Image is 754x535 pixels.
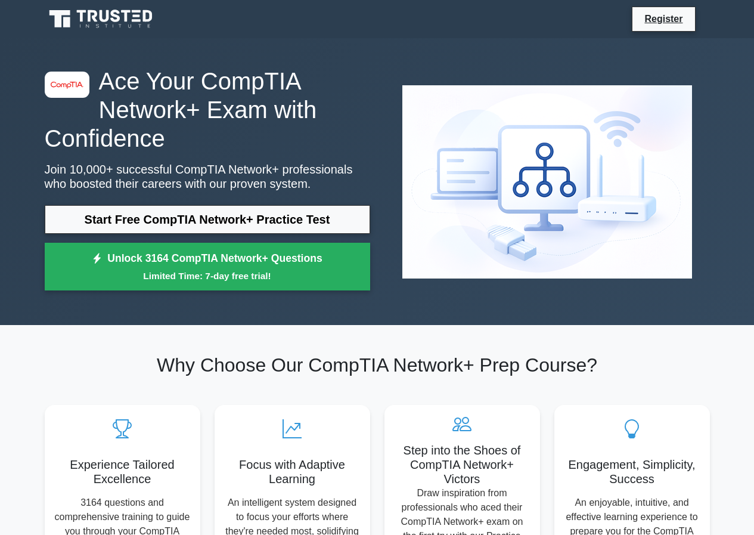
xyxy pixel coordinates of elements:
small: Limited Time: 7-day free trial! [60,269,355,283]
h5: Step into the Shoes of CompTIA Network+ Victors [394,443,530,486]
h1: Ace Your CompTIA Network+ Exam with Confidence [45,67,370,153]
h5: Experience Tailored Excellence [54,457,191,486]
a: Unlock 3164 CompTIA Network+ QuestionsLimited Time: 7-day free trial! [45,243,370,290]
a: Start Free CompTIA Network+ Practice Test [45,205,370,234]
h5: Engagement, Simplicity, Success [564,457,700,486]
img: CompTIA Network+ Preview [393,76,702,288]
h5: Focus with Adaptive Learning [224,457,361,486]
a: Register [637,11,690,26]
h2: Why Choose Our CompTIA Network+ Prep Course? [45,354,710,376]
p: Join 10,000+ successful CompTIA Network+ professionals who boosted their careers with our proven ... [45,162,370,191]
